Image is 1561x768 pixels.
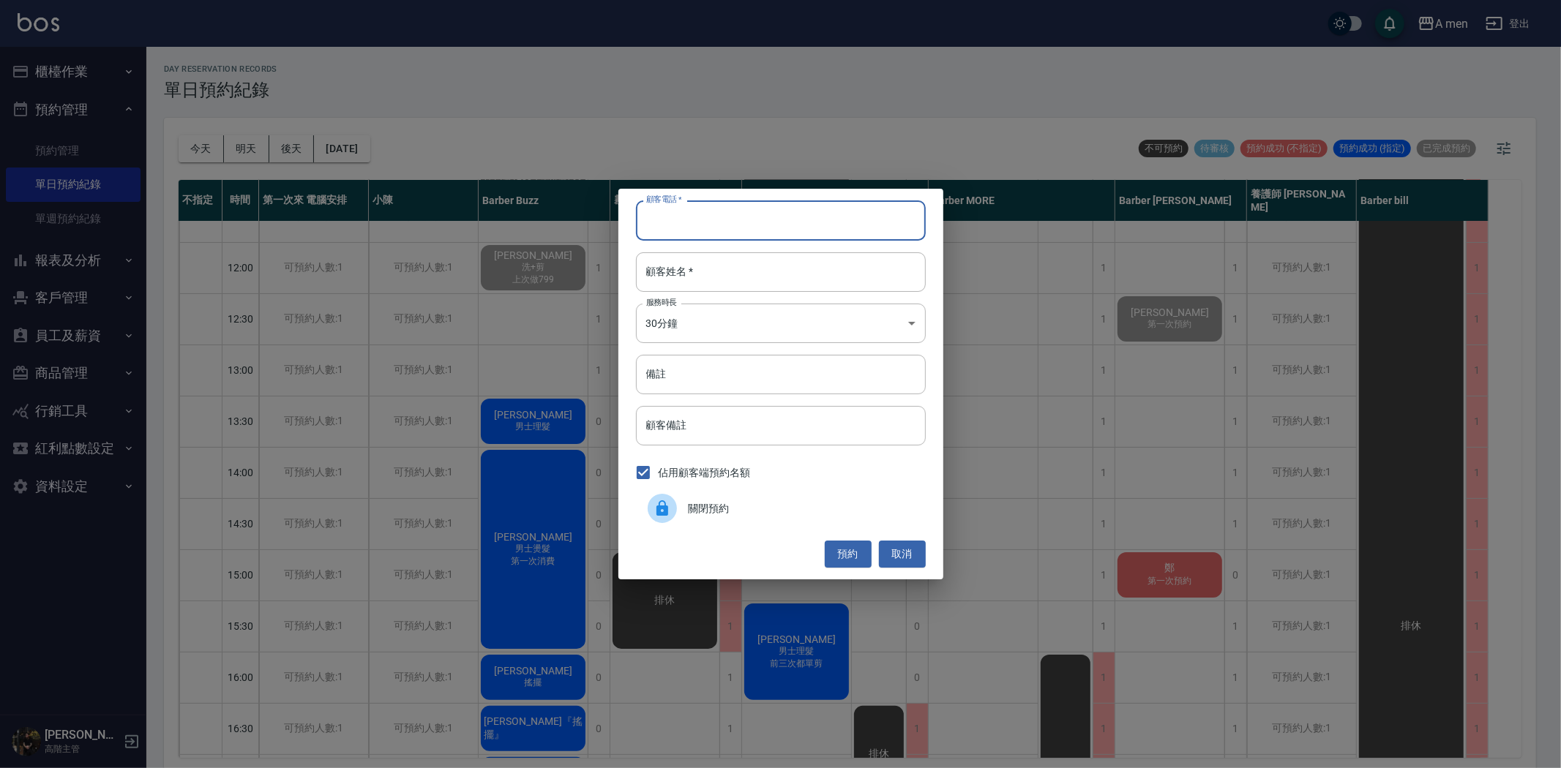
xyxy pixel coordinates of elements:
label: 顧客電話 [646,194,682,205]
button: 取消 [879,541,926,568]
label: 服務時長 [646,297,677,308]
div: 關閉預約 [636,488,926,529]
button: 預約 [825,541,872,568]
span: 關閉預約 [689,501,914,516]
div: 30分鐘 [636,304,926,343]
span: 佔用顧客端預約名額 [659,465,751,481]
